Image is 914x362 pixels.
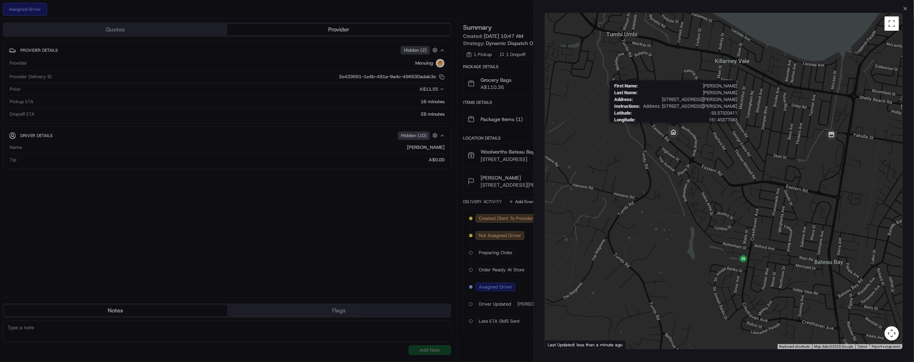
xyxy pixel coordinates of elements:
[614,83,638,89] span: First Name :
[885,326,899,341] button: Map camera controls
[67,190,115,197] span: API Documentation
[858,345,868,348] a: Terms (opens in new tab)
[4,187,57,200] a: 📗Knowledge Base
[24,161,90,167] div: We're available if you need us!
[7,93,21,107] img: Nash
[57,187,117,200] a: 💻API Documentation
[24,154,117,161] div: Start new chat
[547,340,570,349] a: Open this area in Google Maps (opens a new window)
[50,207,86,212] a: Powered byPylon
[71,207,86,212] span: Pylon
[19,132,128,140] input: Got a question? Start typing here...
[7,115,130,126] p: Welcome 👋
[121,156,130,165] button: Start new chat
[7,154,20,167] img: 1736555255976-a54dd68f-1ca7-489b-9aae-adbdc363a1c4
[7,190,13,196] div: 📗
[60,190,66,196] div: 💻
[614,110,632,116] span: Latitude :
[641,83,737,89] span: [PERSON_NAME]
[545,340,626,349] div: Last Updated: less than a minute ago
[614,97,633,102] span: Address :
[640,90,737,95] span: [PERSON_NAME]
[638,117,737,122] span: 151.45377083
[814,345,853,348] span: Map data ©2025 Google
[614,104,640,109] span: Instructions :
[885,16,899,31] button: Toggle fullscreen view
[780,344,810,349] button: Keyboard shortcuts
[614,90,638,95] span: Last Name :
[636,97,737,102] span: [STREET_ADDRESS][PERSON_NAME]
[547,340,570,349] img: Google
[635,110,737,116] span: -33.37320411
[643,104,737,109] span: Address: [STREET_ADDRESS][PERSON_NAME]
[614,117,635,122] span: Longitude :
[872,345,900,348] a: Report a map error
[14,190,55,197] span: Knowledge Base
